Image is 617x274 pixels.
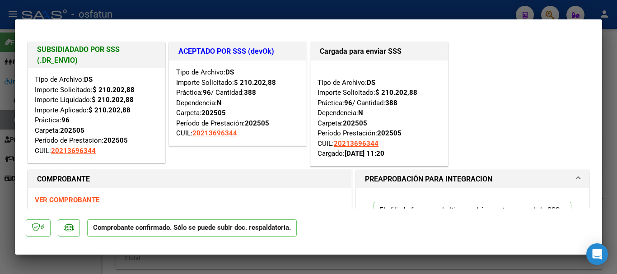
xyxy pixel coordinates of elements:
[377,129,402,137] strong: 202505
[192,129,237,137] span: 20213696344
[84,75,93,84] strong: DS
[176,67,299,139] div: Tipo de Archivo: Importe Solicitado: Práctica: / Cantidad: Dependencia: Carpeta: Período de Prest...
[318,67,441,159] div: Tipo de Archivo: Importe Solicitado: Práctica: / Cantidad: Dependencia: Carpeta: Período Prestaci...
[365,174,492,185] h1: PREAPROBACIÓN PARA INTEGRACION
[343,119,367,127] strong: 202505
[345,149,384,158] strong: [DATE] 11:20
[61,116,70,124] strong: 96
[203,88,211,97] strong: 96
[245,119,269,127] strong: 202505
[367,79,375,87] strong: DS
[320,46,439,57] h1: Cargada para enviar SSS
[89,106,131,114] strong: $ 210.202,88
[234,79,276,87] strong: $ 210.202,88
[358,109,363,117] strong: N
[178,46,297,57] h1: ACEPTADO POR SSS (devOk)
[37,44,156,66] h1: SUBSIDIADADO POR SSS (.DR_ENVIO)
[103,136,128,144] strong: 202505
[201,109,226,117] strong: 202505
[385,99,397,107] strong: 388
[375,88,417,97] strong: $ 210.202,88
[87,219,297,237] p: Comprobante confirmado. Sólo se puede subir doc. respaldatoria.
[51,147,96,155] span: 20213696344
[217,99,222,107] strong: N
[244,88,256,97] strong: 388
[35,196,99,204] a: VER COMPROBANTE
[586,243,608,265] div: Open Intercom Messenger
[225,68,234,76] strong: DS
[374,202,571,236] p: El afiliado figura en el ultimo padrón que tenemos de la SSS de
[356,170,589,188] mat-expansion-panel-header: PREAPROBACIÓN PARA INTEGRACION
[334,139,379,148] span: 20213696344
[344,99,352,107] strong: 96
[37,175,90,183] strong: COMPROBANTE
[92,96,134,104] strong: $ 210.202,88
[93,86,135,94] strong: $ 210.202,88
[35,74,158,156] div: Tipo de Archivo: Importe Solicitado: Importe Liquidado: Importe Aplicado: Práctica: Carpeta: Perí...
[60,126,84,135] strong: 202505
